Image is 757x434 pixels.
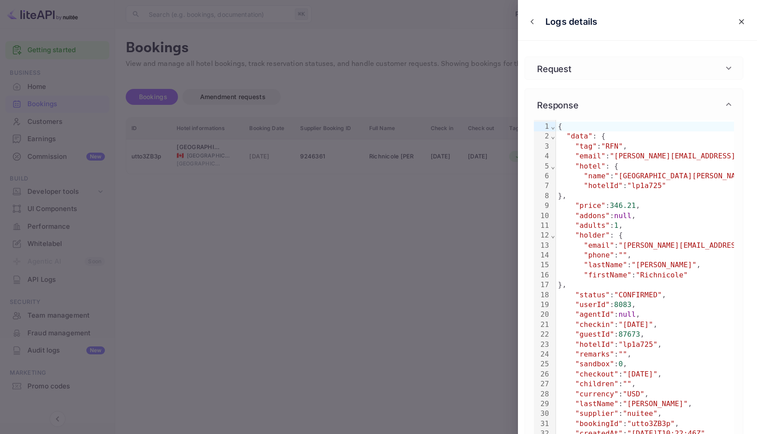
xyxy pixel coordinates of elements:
button: close [525,15,539,28]
div: 14 [534,250,550,260]
span: "nuitee" [623,409,657,418]
button: close [734,14,749,30]
span: "status" [575,291,610,299]
div: 24 [534,350,550,359]
span: "utto3ZB3p" [627,419,675,428]
div: 5 [534,161,550,171]
div: 6 [534,171,550,181]
span: null [618,310,636,319]
div: 16 [534,270,550,280]
p: Logs details [545,15,597,28]
span: Fold line [550,122,556,131]
span: "bookingId" [575,419,623,428]
span: "lastName" [575,399,618,408]
div: 12 [534,230,550,240]
h6: Request [534,61,575,75]
div: 13 [534,241,550,250]
span: "email" [584,241,614,250]
div: Response [525,89,743,120]
span: "currency" [575,390,618,398]
div: Request [525,57,743,79]
h6: Response [534,98,582,111]
div: 22 [534,330,550,339]
span: "[PERSON_NAME]" [631,261,696,269]
div: 11 [534,221,550,230]
div: 23 [534,340,550,350]
span: "" [623,380,632,388]
span: "USD" [623,390,645,398]
div: 30 [534,409,550,419]
span: 346.21 [610,201,636,210]
div: 31 [534,419,550,429]
span: 1 [614,221,618,230]
span: Fold line [550,132,556,140]
span: null [614,211,631,220]
div: 21 [534,320,550,330]
div: 1 [534,122,550,131]
div: 8 [534,191,550,201]
span: "[GEOGRAPHIC_DATA][PERSON_NAME]" [614,172,753,180]
span: "RFN" [601,142,623,150]
span: "email" [575,152,605,160]
span: "[PERSON_NAME]" [623,399,688,408]
span: "[DATE]" [623,370,657,378]
span: "Richnicole" [636,271,687,279]
span: "lp1a725" [618,340,657,349]
span: "guestId" [575,330,614,338]
span: "children" [575,380,618,388]
div: 25 [534,359,550,369]
span: "agentId" [575,310,614,319]
span: "phone" [584,251,614,259]
span: Fold line [550,231,556,239]
div: 7 [534,181,550,191]
div: 19 [534,300,550,310]
div: 26 [534,369,550,379]
span: "hotelId" [575,340,614,349]
span: 8083 [614,300,631,309]
span: "CONFIRMED" [614,291,662,299]
span: "" [618,251,627,259]
span: "lastName" [584,261,627,269]
div: 10 [534,211,550,221]
div: 9 [534,201,550,211]
div: 18 [534,290,550,300]
span: "price" [575,201,605,210]
span: 87673 [618,330,640,338]
span: "data" [567,132,593,140]
span: "addons" [575,211,610,220]
span: "adults" [575,221,610,230]
span: "[DATE]" [618,320,653,329]
div: 27 [534,379,550,389]
span: "checkout" [575,370,618,378]
span: Fold line [550,162,556,170]
span: "name" [584,172,610,180]
span: "sandbox" [575,360,614,368]
span: "tag" [575,142,597,150]
div: 28 [534,389,550,399]
div: 3 [534,142,550,151]
span: "hotel" [575,162,605,170]
div: 4 [534,151,550,161]
span: "hotelId" [584,181,623,190]
div: 15 [534,260,550,270]
span: "holder" [575,231,610,239]
span: "checkin" [575,320,614,329]
span: "userId" [575,300,610,309]
span: "remarks" [575,350,614,358]
span: "supplier" [575,409,618,418]
div: 29 [534,399,550,409]
div: 2 [534,131,550,141]
span: "" [618,350,627,358]
span: 0 [618,360,623,368]
div: 20 [534,310,550,319]
span: "lp1a725" [627,181,666,190]
div: 17 [534,280,550,290]
span: "firstName" [584,271,632,279]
